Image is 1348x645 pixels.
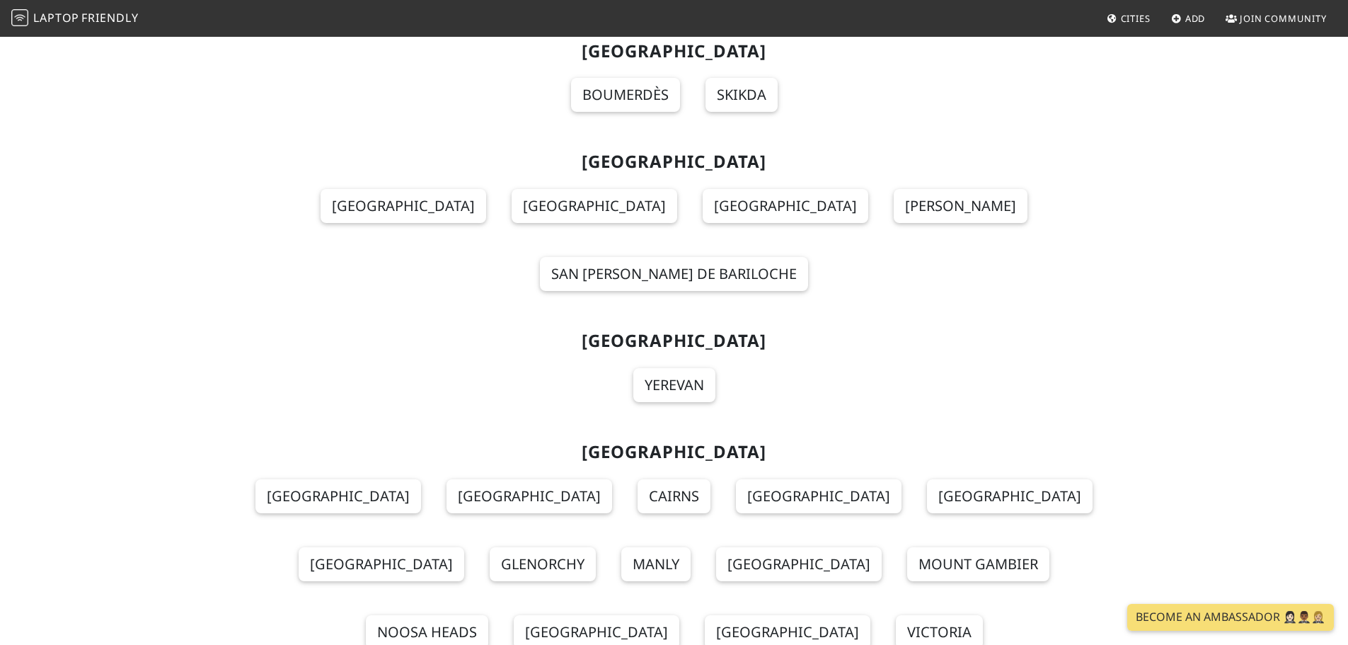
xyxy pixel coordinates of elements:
[621,547,691,581] a: Manly
[216,331,1133,351] h2: [GEOGRAPHIC_DATA]
[894,189,1027,223] a: [PERSON_NAME]
[1240,12,1327,25] span: Join Community
[1165,6,1211,31] a: Add
[255,479,421,513] a: [GEOGRAPHIC_DATA]
[1220,6,1332,31] a: Join Community
[703,189,868,223] a: [GEOGRAPHIC_DATA]
[81,10,138,25] span: Friendly
[633,368,715,402] a: Yerevan
[1101,6,1156,31] a: Cities
[216,152,1133,172] h2: [GEOGRAPHIC_DATA]
[571,78,680,112] a: Boumerdès
[490,547,596,581] a: Glenorchy
[927,479,1093,513] a: [GEOGRAPHIC_DATA]
[216,41,1133,62] h2: [GEOGRAPHIC_DATA]
[1121,12,1151,25] span: Cities
[736,479,901,513] a: [GEOGRAPHIC_DATA]
[11,6,139,31] a: LaptopFriendly LaptopFriendly
[907,547,1049,581] a: Mount Gambier
[299,547,464,581] a: [GEOGRAPHIC_DATA]
[216,442,1133,462] h2: [GEOGRAPHIC_DATA]
[705,78,778,112] a: Skikda
[447,479,612,513] a: [GEOGRAPHIC_DATA]
[1127,604,1334,631] a: Become an Ambassador 🤵🏻‍♀️🤵🏾‍♂️🤵🏼‍♀️
[1185,12,1206,25] span: Add
[512,189,677,223] a: [GEOGRAPHIC_DATA]
[716,547,882,581] a: [GEOGRAPHIC_DATA]
[33,10,79,25] span: Laptop
[11,9,28,26] img: LaptopFriendly
[540,257,808,291] a: San [PERSON_NAME] de Bariloche
[638,479,710,513] a: Cairns
[321,189,486,223] a: [GEOGRAPHIC_DATA]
